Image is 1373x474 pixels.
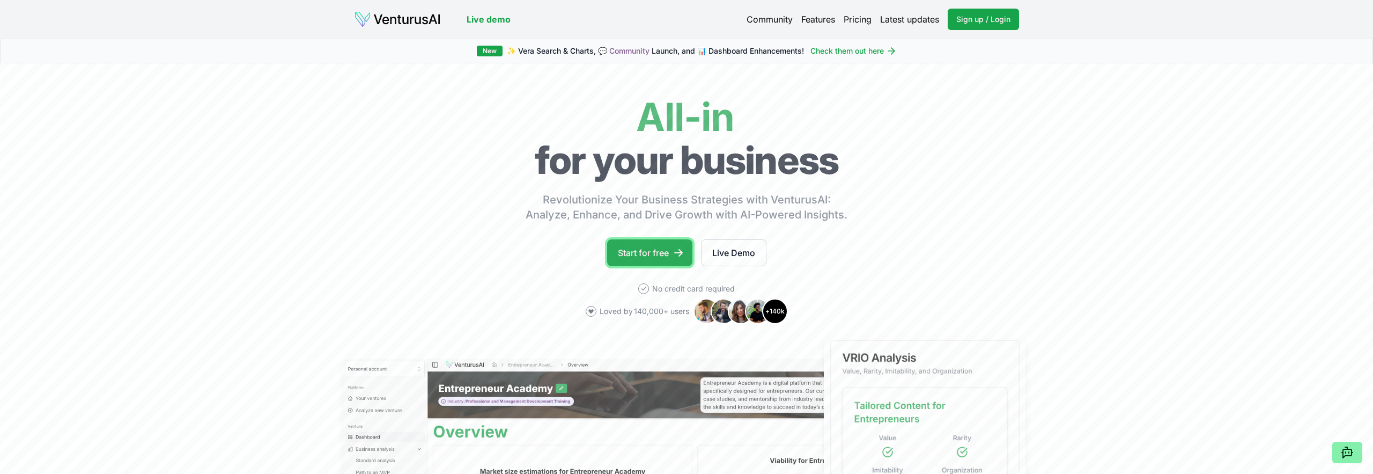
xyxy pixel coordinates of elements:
[467,13,511,26] a: Live demo
[956,14,1010,25] span: Sign up / Login
[801,13,835,26] a: Features
[507,46,804,56] span: ✨ Vera Search & Charts, 💬 Launch, and 📊 Dashboard Enhancements!
[810,46,897,56] a: Check them out here
[880,13,939,26] a: Latest updates
[728,298,754,324] img: Avatar 3
[693,298,719,324] img: Avatar 1
[844,13,872,26] a: Pricing
[609,46,649,55] a: Community
[354,11,441,28] img: logo
[745,298,771,324] img: Avatar 4
[747,13,793,26] a: Community
[607,239,692,266] a: Start for free
[701,239,766,266] a: Live Demo
[477,46,503,56] div: New
[711,298,736,324] img: Avatar 2
[948,9,1019,30] a: Sign up / Login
